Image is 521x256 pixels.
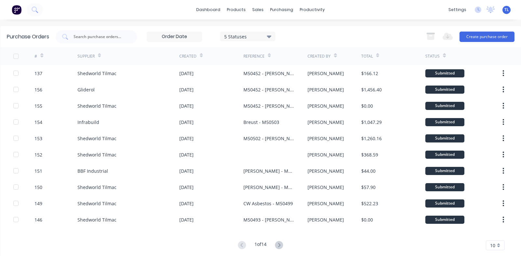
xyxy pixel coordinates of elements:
[243,53,265,59] div: Reference
[504,7,509,13] span: TL
[425,167,464,175] div: Submitted
[243,86,295,93] div: M50452 - [PERSON_NAME]
[425,216,464,224] div: Submitted
[490,242,495,249] span: 10
[445,5,470,15] div: settings
[308,216,344,223] div: [PERSON_NAME]
[361,86,382,93] div: $1,456.40
[179,53,197,59] div: Created
[243,70,295,77] div: M50452 - [PERSON_NAME]
[361,70,378,77] div: $166.12
[425,69,464,77] div: Submitted
[179,119,194,126] div: [DATE]
[34,119,42,126] div: 154
[243,216,295,223] div: M50493 - [PERSON_NAME]
[361,151,378,158] div: $368.59
[179,216,194,223] div: [DATE]
[249,5,267,15] div: sales
[179,151,194,158] div: [DATE]
[77,216,117,223] div: Shedworld Tilmac
[308,200,344,207] div: [PERSON_NAME]
[34,216,42,223] div: 146
[308,70,344,77] div: [PERSON_NAME]
[77,102,117,109] div: Shedworld Tilmac
[361,119,382,126] div: $1,047.29
[179,168,194,174] div: [DATE]
[425,134,464,142] div: Submitted
[77,151,117,158] div: Shedworld Tilmac
[34,86,42,93] div: 156
[308,102,344,109] div: [PERSON_NAME]
[361,184,376,191] div: $57.90
[77,70,117,77] div: Shedworld Tilmac
[254,241,267,250] div: 1 of 14
[267,5,296,15] div: purchasing
[179,200,194,207] div: [DATE]
[361,102,373,109] div: $0.00
[193,5,224,15] a: dashboard
[308,119,344,126] div: [PERSON_NAME]
[224,33,271,40] div: 5 Statuses
[308,135,344,142] div: [PERSON_NAME]
[73,34,127,40] input: Search purchase orders...
[425,199,464,208] div: Submitted
[425,118,464,126] div: Submitted
[308,53,331,59] div: Created By
[147,32,202,42] input: Order Date
[425,102,464,110] div: Submitted
[425,53,440,59] div: Status
[243,119,279,126] div: Breust - M50503
[34,53,37,59] div: #
[243,184,295,191] div: [PERSON_NAME] - M50487 - A
[243,200,293,207] div: CW Asbestos - M50499
[361,53,373,59] div: Total
[179,70,194,77] div: [DATE]
[34,135,42,142] div: 153
[361,200,378,207] div: $522.23
[7,33,49,41] div: Purchase Orders
[179,184,194,191] div: [DATE]
[308,168,344,174] div: [PERSON_NAME]
[77,135,117,142] div: Shedworld Tilmac
[459,32,514,42] button: Create purchase order
[77,200,117,207] div: Shedworld Tilmac
[361,216,373,223] div: $0.00
[179,86,194,93] div: [DATE]
[34,102,42,109] div: 155
[308,151,344,158] div: [PERSON_NAME]
[34,151,42,158] div: 152
[34,168,42,174] div: 151
[179,135,194,142] div: [DATE]
[361,168,376,174] div: $44.00
[34,184,42,191] div: 150
[425,151,464,159] div: Submitted
[34,200,42,207] div: 149
[77,119,99,126] div: Infrabuild
[34,70,42,77] div: 137
[179,102,194,109] div: [DATE]
[77,53,95,59] div: Supplier
[361,135,382,142] div: $1,260.16
[308,86,344,93] div: [PERSON_NAME]
[308,184,344,191] div: [PERSON_NAME]
[77,184,117,191] div: Shedworld Tilmac
[425,183,464,191] div: Submitted
[425,86,464,94] div: Submitted
[12,5,21,15] img: Factory
[243,168,295,174] div: [PERSON_NAME] - M50487-A
[243,102,295,109] div: M50452 - [PERSON_NAME]
[243,135,295,142] div: M50502 - [PERSON_NAME]
[77,168,108,174] div: BBF Industrial
[77,86,95,93] div: Gliderol
[224,5,249,15] div: products
[296,5,328,15] div: productivity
